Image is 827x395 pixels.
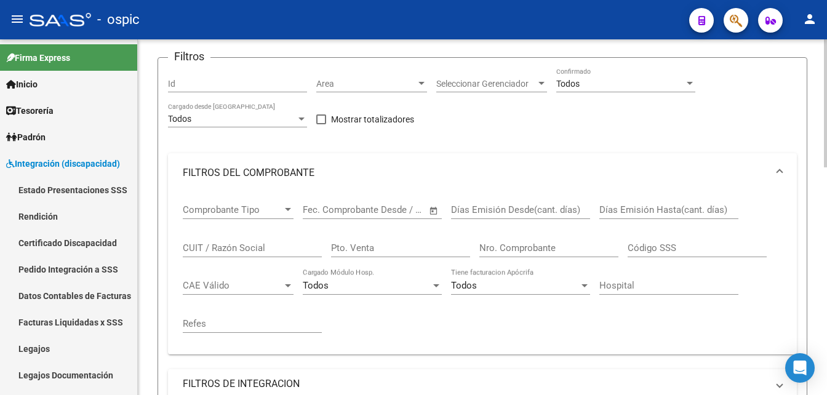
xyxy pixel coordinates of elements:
[785,353,815,383] div: Open Intercom Messenger
[364,204,423,215] input: Fecha fin
[97,6,140,33] span: - ospic
[556,79,580,89] span: Todos
[303,280,329,291] span: Todos
[6,51,70,65] span: Firma Express
[6,157,120,170] span: Integración (discapacidad)
[331,112,414,127] span: Mostrar totalizadores
[6,130,46,144] span: Padrón
[168,153,797,193] mat-expansion-panel-header: FILTROS DEL COMPROBANTE
[436,79,536,89] span: Seleccionar Gerenciador
[6,104,54,118] span: Tesorería
[10,12,25,26] mat-icon: menu
[183,280,282,291] span: CAE Válido
[168,193,797,354] div: FILTROS DEL COMPROBANTE
[6,78,38,91] span: Inicio
[303,204,353,215] input: Fecha inicio
[427,204,441,218] button: Open calendar
[316,79,416,89] span: Area
[168,48,210,65] h3: Filtros
[183,204,282,215] span: Comprobante Tipo
[802,12,817,26] mat-icon: person
[183,377,767,391] mat-panel-title: FILTROS DE INTEGRACION
[451,280,477,291] span: Todos
[168,114,191,124] span: Todos
[183,166,767,180] mat-panel-title: FILTROS DEL COMPROBANTE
